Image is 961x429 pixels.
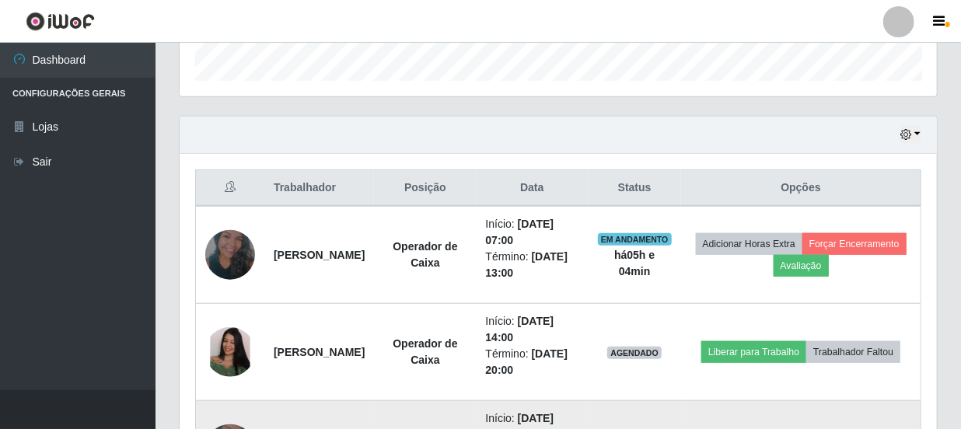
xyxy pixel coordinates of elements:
[393,337,457,366] strong: Operador de Caixa
[696,233,802,255] button: Adicionar Horas Extra
[774,255,829,277] button: Avaliação
[806,341,900,363] button: Trabalhador Faltou
[486,315,554,344] time: [DATE] 14:00
[205,211,255,299] img: 1758461814871.jpeg
[598,233,672,246] span: EM ANDAMENTO
[374,170,476,207] th: Posição
[701,341,806,363] button: Liberar para Trabalho
[486,218,554,246] time: [DATE] 07:00
[26,12,95,31] img: CoreUI Logo
[274,249,365,261] strong: [PERSON_NAME]
[274,346,365,358] strong: [PERSON_NAME]
[614,249,655,277] strong: há 05 h e 04 min
[607,347,662,359] span: AGENDADO
[264,170,374,207] th: Trabalhador
[486,313,579,346] li: Início:
[486,216,579,249] li: Início:
[802,233,907,255] button: Forçar Encerramento
[681,170,921,207] th: Opções
[486,249,579,281] li: Término:
[393,240,457,269] strong: Operador de Caixa
[205,327,255,377] img: 1756749190909.jpeg
[588,170,681,207] th: Status
[477,170,589,207] th: Data
[486,346,579,378] li: Término:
